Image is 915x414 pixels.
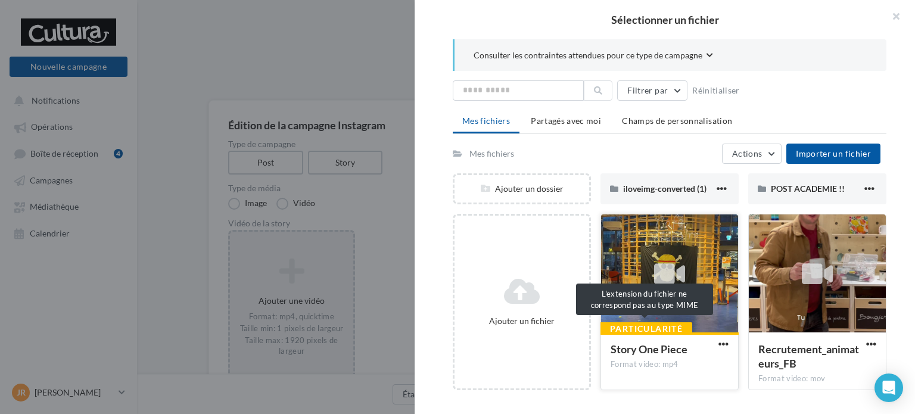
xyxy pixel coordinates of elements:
div: Format video: mp4 [611,359,729,370]
span: Partagés avec moi [531,116,601,126]
div: Format video: mov [758,373,876,384]
span: Champs de personnalisation [622,116,732,126]
button: Actions [722,144,782,164]
span: Consulter les contraintes attendues pour ce type de campagne [474,49,702,61]
span: iloveimg-converted (1) [623,183,707,194]
div: Ajouter un fichier [459,315,584,327]
button: Importer un fichier [786,144,880,164]
button: Filtrer par [617,80,687,101]
span: Actions [732,148,762,158]
span: Importer un fichier [796,148,871,158]
span: Mes fichiers [462,116,510,126]
div: Mes fichiers [469,148,514,160]
div: L'extension du fichier ne correspond pas au type MIME [576,284,713,315]
div: Ajouter un dossier [455,183,589,195]
span: Story One Piece [611,343,687,356]
button: Consulter les contraintes attendues pour ce type de campagne [474,49,713,64]
span: POST ACADEMIE !! [771,183,845,194]
button: Réinitialiser [687,83,745,98]
span: Recrutement_animateurs_FB [758,343,859,370]
div: Open Intercom Messenger [874,373,903,402]
h2: Sélectionner un fichier [434,14,896,25]
div: Particularité [600,322,692,335]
